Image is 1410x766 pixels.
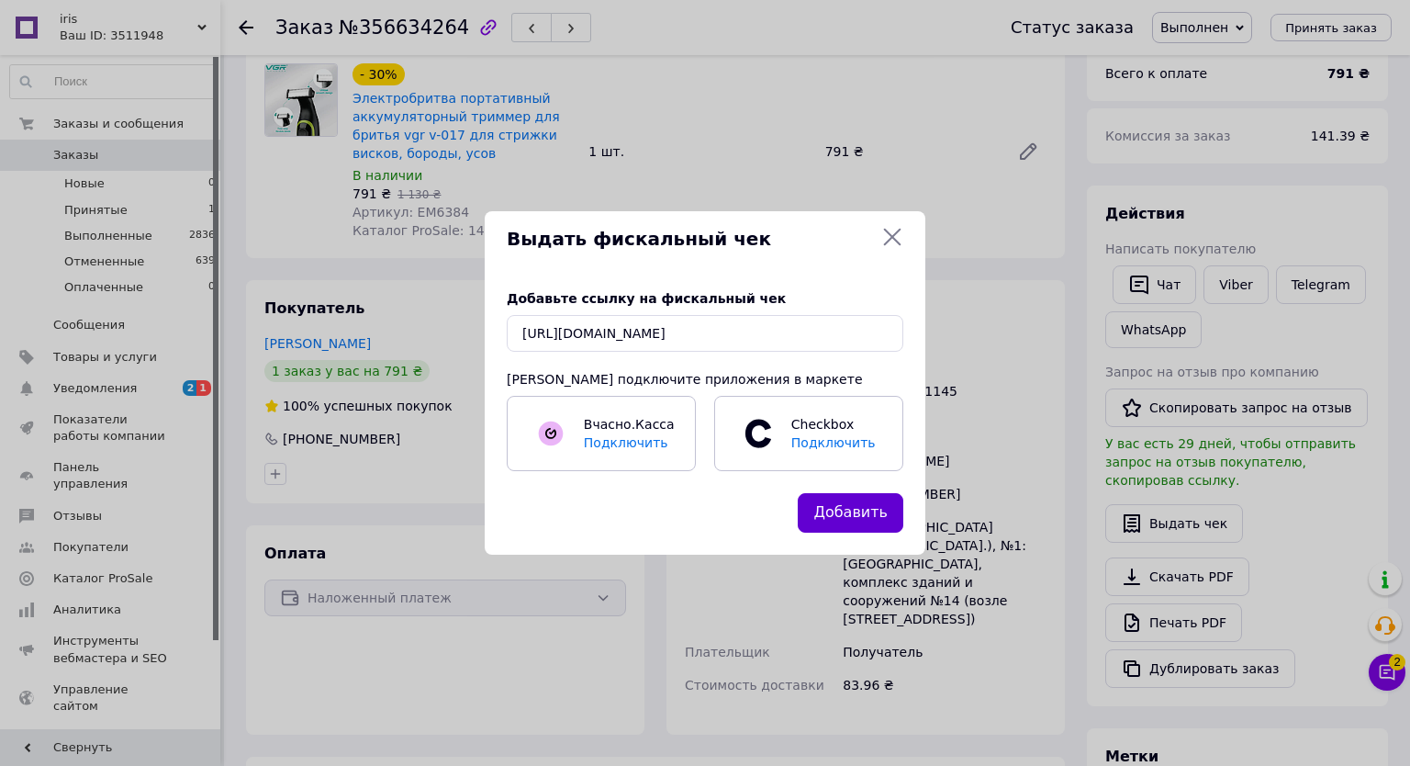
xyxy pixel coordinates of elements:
input: URL чека [507,315,903,352]
span: Checkbox [782,415,883,452]
span: Подключить [584,435,668,450]
span: Выдать фискальный чек [507,226,874,253]
a: CheckboxПодключить [714,396,903,471]
div: [PERSON_NAME] подключите приложения в маркете [507,370,903,389]
span: Вчасно.Касса [584,417,675,432]
a: Вчасно.КассаПодключить [507,396,696,471]
span: Добавьте ссылку на фискальный чек [507,291,786,306]
span: Подключить [791,435,876,450]
button: Добавить [798,493,903,533]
